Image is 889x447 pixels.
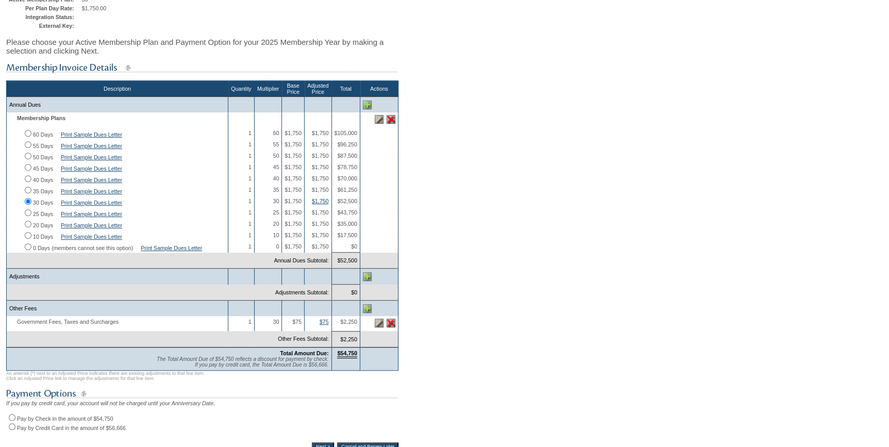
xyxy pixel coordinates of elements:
[61,177,122,183] a: Print Sample Dues Letter
[312,141,329,147] span: $1,750
[312,153,329,159] span: $1,750
[334,130,357,136] span: $105,000
[33,211,53,217] label: 25 Days
[284,153,301,159] span: $1,750
[284,164,301,170] span: $1,750
[320,319,329,325] a: $75
[6,400,215,406] span: If you pay by credit card, your account will not be charged until your Anniversary Date.
[360,81,398,97] th: Actions
[284,243,301,250] span: $1,750
[276,243,279,250] span: 0
[141,245,202,251] a: Print Sample Dues Letter
[282,81,305,97] th: Base Price
[33,143,53,149] label: 55 Days
[61,131,122,138] a: Print Sample Dues Letter
[312,130,329,136] span: $1,750
[33,188,53,194] label: 35 Days
[6,371,205,381] span: An asterisk (*) next to an Adjusted Price indicates there are existing adjustments to that line i...
[61,200,122,206] a: Print Sample Dues Letter
[312,243,329,250] span: $1,750
[284,232,301,238] span: $1,750
[9,5,79,11] td: Per Plan Day Rate:
[284,209,301,216] span: $1,750
[248,209,251,216] span: 1
[228,81,255,97] th: Quantity
[337,141,357,147] span: $96,250
[363,272,372,281] img: Add Adjustments line item
[61,154,122,160] a: Print Sample Dues Letter
[7,301,228,317] td: Other Fees
[248,164,251,170] span: 1
[284,175,301,181] span: $1,750
[273,198,279,204] span: 30
[337,209,357,216] span: $43,750
[61,143,122,149] a: Print Sample Dues Letter
[284,130,301,136] span: $1,750
[273,209,279,216] span: 25
[7,81,228,97] th: Description
[33,234,53,240] label: 10 Days
[331,331,360,347] td: $2,250
[337,164,357,170] span: $78,750
[273,319,279,325] span: 30
[284,187,301,193] span: $1,750
[248,153,251,159] span: 1
[9,319,124,325] span: Government Fees, Taxes and Surcharges
[292,319,301,325] span: $75
[7,331,332,347] td: Other Fees Subtotal:
[312,175,329,181] span: $1,750
[9,14,79,20] td: Integration Status:
[273,221,279,227] span: 20
[375,319,383,327] img: Edit this line item
[7,285,332,301] td: Adjustments Subtotal:
[331,285,360,301] td: $0
[273,187,279,193] span: 35
[363,101,372,109] img: Add Annual Dues line item
[6,32,398,60] div: Please choose your Active Membership Plan and Payment Option for your 2025 Membership Year by mak...
[337,198,357,204] span: $52,500
[248,221,251,227] span: 1
[337,350,357,358] span: $54,750
[273,175,279,181] span: 40
[340,319,357,325] span: $2,250
[248,232,251,238] span: 1
[337,232,357,238] span: $17,500
[61,188,122,194] a: Print Sample Dues Letter
[33,177,53,183] label: 40 Days
[248,175,251,181] span: 1
[273,130,279,136] span: 60
[82,5,106,11] span: $1,750.00
[17,115,65,121] b: Membership Plans
[273,141,279,147] span: 55
[7,253,332,269] td: Annual Dues Subtotal:
[305,81,331,97] th: Adjusted Price
[33,131,53,138] label: 60 Days
[33,200,53,206] label: 30 Days
[7,97,228,113] td: Annual Dues
[61,222,122,228] a: Print Sample Dues Letter
[7,347,332,370] td: Total Amount Due:
[337,175,357,181] span: $70,000
[33,154,53,160] label: 50 Days
[273,153,279,159] span: 50
[387,319,395,327] img: Delete this line item
[284,141,301,147] span: $1,750
[337,221,357,227] span: $35,000
[337,187,357,193] span: $61,250
[248,243,251,250] span: 1
[6,61,398,74] img: subTtlMembershipInvoiceDetails.gif
[7,269,228,285] td: Adjustments
[312,164,329,170] span: $1,750
[312,232,329,238] span: $1,750
[363,304,372,313] img: Add Other Fees line item
[337,153,357,159] span: $87,500
[273,232,279,238] span: 10
[284,221,301,227] span: $1,750
[312,187,329,193] span: $1,750
[6,387,398,400] img: subTtlPaymentOptions.gif
[33,165,53,172] label: 45 Days
[312,221,329,227] span: $1,750
[331,81,360,97] th: Total
[248,141,251,147] span: 1
[351,243,357,250] span: $0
